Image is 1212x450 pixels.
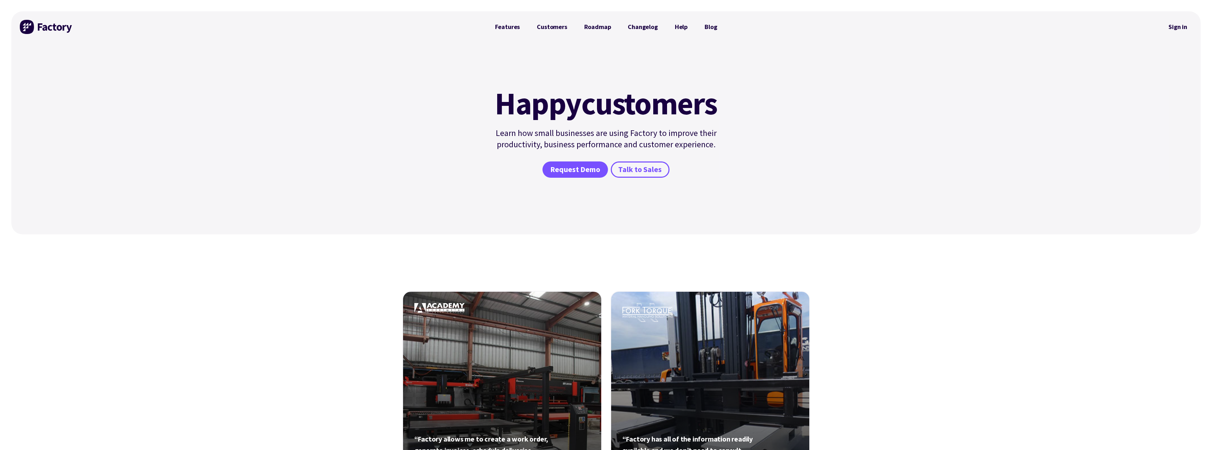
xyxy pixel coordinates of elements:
[1164,19,1192,35] a: Sign in
[618,165,662,175] span: Talk to Sales
[611,161,670,178] a: Talk to Sales
[696,20,725,34] a: Blog
[491,127,722,150] p: Learn how small businesses are using Factory to improve their productivity, business performance ...
[619,20,666,34] a: Changelog
[666,20,696,34] a: Help
[20,20,73,34] img: Factory
[487,20,726,34] nav: Primary Navigation
[495,88,581,119] mark: Happy
[550,165,600,175] span: Request Demo
[491,88,722,119] h1: customers
[542,161,608,178] a: Request Demo
[1164,19,1192,35] nav: Secondary Navigation
[487,20,529,34] a: Features
[528,20,575,34] a: Customers
[576,20,620,34] a: Roadmap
